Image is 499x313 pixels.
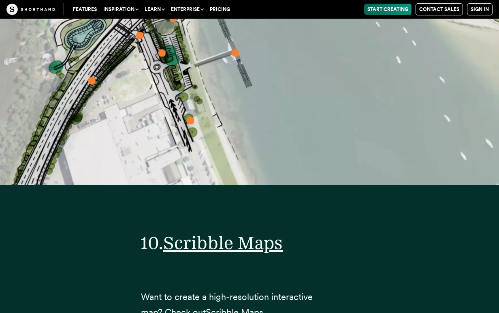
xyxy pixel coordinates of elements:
[70,4,100,15] a: Features
[168,4,207,15] button: Enterprise
[364,4,412,15] a: Start Creating
[141,4,168,15] button: Learn
[6,4,55,15] img: The Craft
[207,4,233,15] a: Pricing
[141,232,163,253] span: 10.
[467,3,493,15] a: Sign in
[416,3,463,15] a: Contact Sales
[100,4,141,15] button: Inspiration
[163,232,283,253] a: Scribble Maps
